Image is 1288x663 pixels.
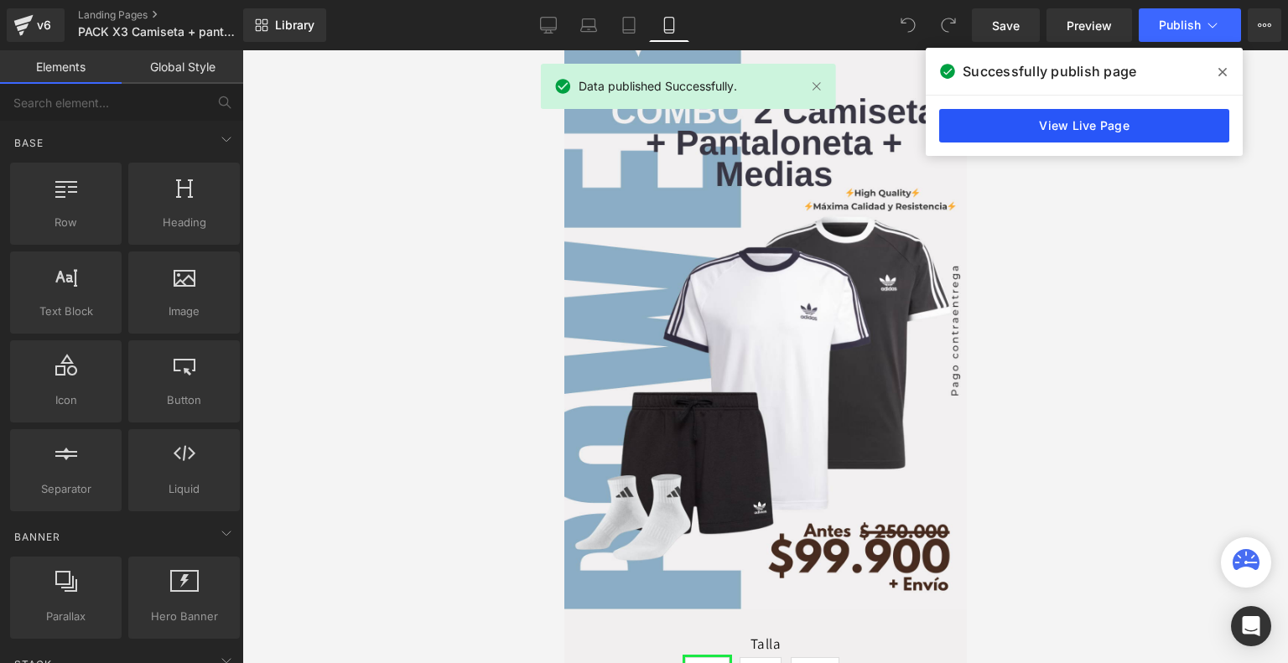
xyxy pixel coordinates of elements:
a: View Live Page [939,109,1229,142]
button: Undo [891,8,925,42]
span: Base [13,135,45,151]
label: Talla [8,584,394,607]
span: Successfully publish page [963,61,1136,81]
button: Publish [1139,8,1241,42]
a: Tablet [609,8,649,42]
a: Preview [1046,8,1132,42]
span: Publish [1159,18,1201,32]
span: XL [244,608,257,643]
a: Landing Pages [78,8,271,22]
span: Button [133,391,235,409]
span: Hero Banner [133,608,235,625]
button: Redo [932,8,965,42]
a: Mobile [649,8,689,42]
a: Desktop [528,8,569,42]
div: Open Intercom Messenger [1231,606,1271,646]
span: Separator [15,480,117,498]
span: L [193,608,200,643]
span: Library [275,18,314,33]
span: PACK X3 Camiseta + pantalonetas add [78,25,239,39]
a: v6 [7,8,65,42]
div: v6 [34,14,55,36]
span: Parallax [15,608,117,625]
a: Global Style [122,50,243,84]
span: Liquid [133,480,235,498]
span: M [138,608,148,643]
span: Text Block [15,303,117,320]
span: Save [992,17,1020,34]
span: Row [15,214,117,231]
span: Image [133,303,235,320]
span: Data published Successfully. [579,77,737,96]
span: Preview [1067,17,1112,34]
span: Icon [15,391,117,409]
a: New Library [243,8,326,42]
a: Laptop [569,8,609,42]
span: Heading [133,214,235,231]
button: More [1248,8,1281,42]
span: Banner [13,529,62,545]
